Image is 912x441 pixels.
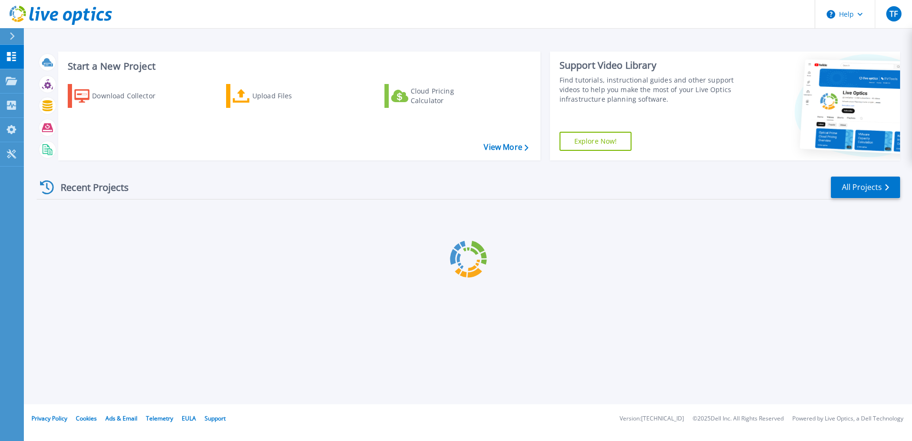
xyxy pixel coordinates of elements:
a: Privacy Policy [31,414,67,422]
a: Explore Now! [560,132,632,151]
a: EULA [182,414,196,422]
div: Find tutorials, instructional guides and other support videos to help you make the most of your L... [560,75,738,104]
li: © 2025 Dell Inc. All Rights Reserved [693,416,784,422]
a: Ads & Email [105,414,137,422]
a: Cloud Pricing Calculator [384,84,491,108]
li: Powered by Live Optics, a Dell Technology [792,416,903,422]
a: Support [205,414,226,422]
a: Telemetry [146,414,173,422]
div: Recent Projects [37,176,142,199]
div: Upload Files [252,86,329,105]
h3: Start a New Project [68,61,528,72]
a: View More [484,143,528,152]
span: TF [890,10,898,18]
a: Download Collector [68,84,174,108]
div: Support Video Library [560,59,738,72]
a: All Projects [831,177,900,198]
div: Cloud Pricing Calculator [411,86,487,105]
a: Cookies [76,414,97,422]
a: Upload Files [226,84,332,108]
div: Download Collector [92,86,168,105]
li: Version: [TECHNICAL_ID] [620,416,684,422]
